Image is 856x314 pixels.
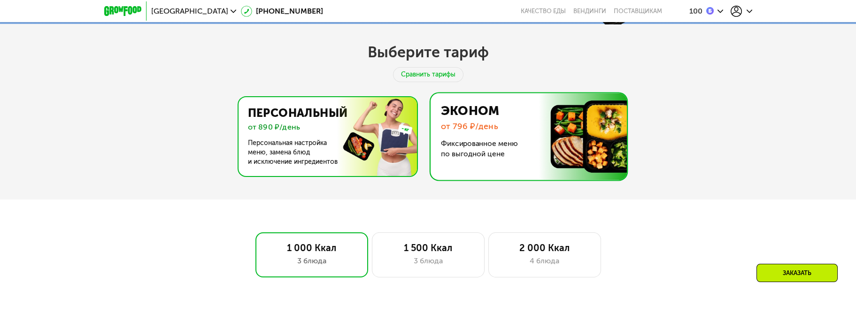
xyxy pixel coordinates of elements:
[756,264,838,282] div: Заказать
[614,8,662,15] div: поставщикам
[241,6,323,17] a: [PHONE_NUMBER]
[689,8,702,15] div: 100
[498,255,591,267] div: 4 блюда
[521,8,566,15] a: Качество еды
[265,255,358,267] div: 3 блюда
[393,67,463,82] div: Сравнить тарифы
[382,242,475,253] div: 1 500 Ккал
[573,8,606,15] a: Вендинги
[498,242,591,253] div: 2 000 Ккал
[368,43,489,61] h2: Выберите тариф
[151,8,228,15] span: [GEOGRAPHIC_DATA]
[265,242,358,253] div: 1 000 Ккал
[382,255,475,267] div: 3 блюда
